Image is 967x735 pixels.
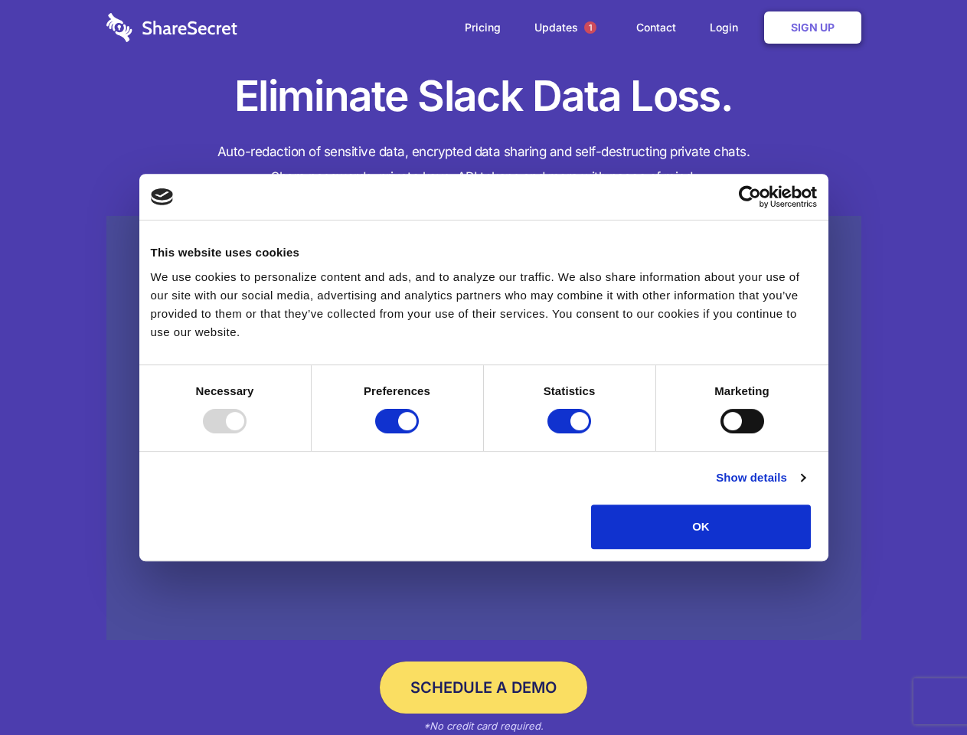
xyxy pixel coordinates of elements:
h4: Auto-redaction of sensitive data, encrypted data sharing and self-destructing private chats. Shar... [106,139,861,190]
strong: Preferences [364,384,430,397]
div: We use cookies to personalize content and ads, and to analyze our traffic. We also share informat... [151,268,817,341]
strong: Statistics [544,384,596,397]
a: Usercentrics Cookiebot - opens in a new window [683,185,817,208]
a: Show details [716,469,805,487]
a: Contact [621,4,691,51]
div: This website uses cookies [151,243,817,262]
em: *No credit card required. [423,720,544,732]
img: logo [151,188,174,205]
strong: Marketing [714,384,769,397]
a: Wistia video thumbnail [106,216,861,641]
a: Schedule a Demo [380,661,587,714]
img: logo-wordmark-white-trans-d4663122ce5f474addd5e946df7df03e33cb6a1c49d2221995e7729f52c070b2.svg [106,13,237,42]
a: Login [694,4,761,51]
a: Pricing [449,4,516,51]
strong: Necessary [196,384,254,397]
button: OK [591,505,811,549]
span: 1 [584,21,596,34]
a: Sign Up [764,11,861,44]
h1: Eliminate Slack Data Loss. [106,69,861,124]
